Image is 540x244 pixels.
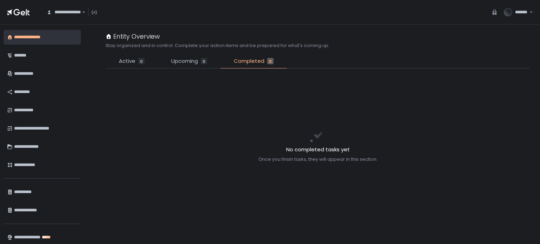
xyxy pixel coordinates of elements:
[258,156,378,163] div: Once you finish tasks, they will appear in this section.
[267,58,274,64] div: 0
[234,57,264,65] span: Completed
[119,57,135,65] span: Active
[171,57,198,65] span: Upcoming
[258,146,378,154] h2: No completed tasks yet
[42,5,85,20] div: Search for option
[105,42,329,49] h2: Stay organized and in control. Complete your action items and be prepared for what's coming up.
[138,58,144,64] div: 0
[201,58,207,64] div: 0
[105,32,160,41] div: Entity Overview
